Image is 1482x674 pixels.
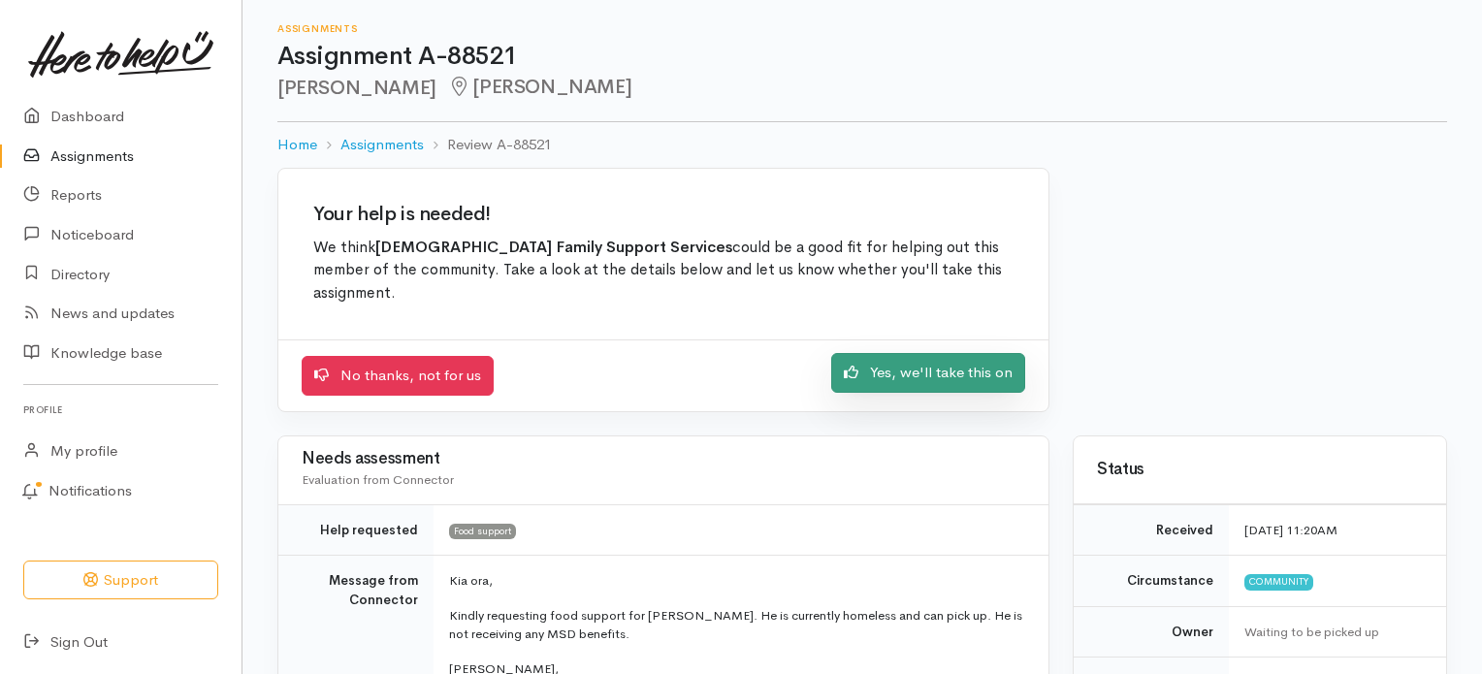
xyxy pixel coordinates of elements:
li: Review A-88521 [424,134,552,156]
h2: [PERSON_NAME] [277,77,1447,99]
span: Evaluation from Connector [302,471,454,488]
h6: Profile [23,397,218,423]
a: Home [277,134,317,156]
h6: Assignments [277,23,1447,34]
button: Support [23,561,218,600]
p: Kindly requesting food support for [PERSON_NAME]. He is currently homeless and can pick up. He is... [449,606,1025,644]
span: Community [1244,574,1313,590]
h2: Your help is needed! [313,204,1014,225]
td: Owner [1074,606,1229,658]
span: Food support [449,524,516,539]
h3: Status [1097,461,1423,479]
h3: Needs assessment [302,450,1025,468]
h1: Assignment A-88521 [277,43,1447,71]
td: Help requested [278,504,434,556]
a: No thanks, not for us [302,356,494,396]
div: Waiting to be picked up [1244,623,1423,642]
time: [DATE] 11:20AM [1244,522,1337,538]
td: Circumstance [1074,556,1229,607]
a: Yes, we'll take this on [831,353,1025,393]
span: [PERSON_NAME] [448,75,631,99]
a: Assignments [340,134,424,156]
p: We think could be a good fit for helping out this member of the community. Take a look at the det... [313,237,1014,305]
nav: breadcrumb [277,122,1447,168]
td: Received [1074,504,1229,556]
b: [DEMOGRAPHIC_DATA] Family Support Services [375,238,732,257]
p: Kia ora, [449,571,1025,591]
